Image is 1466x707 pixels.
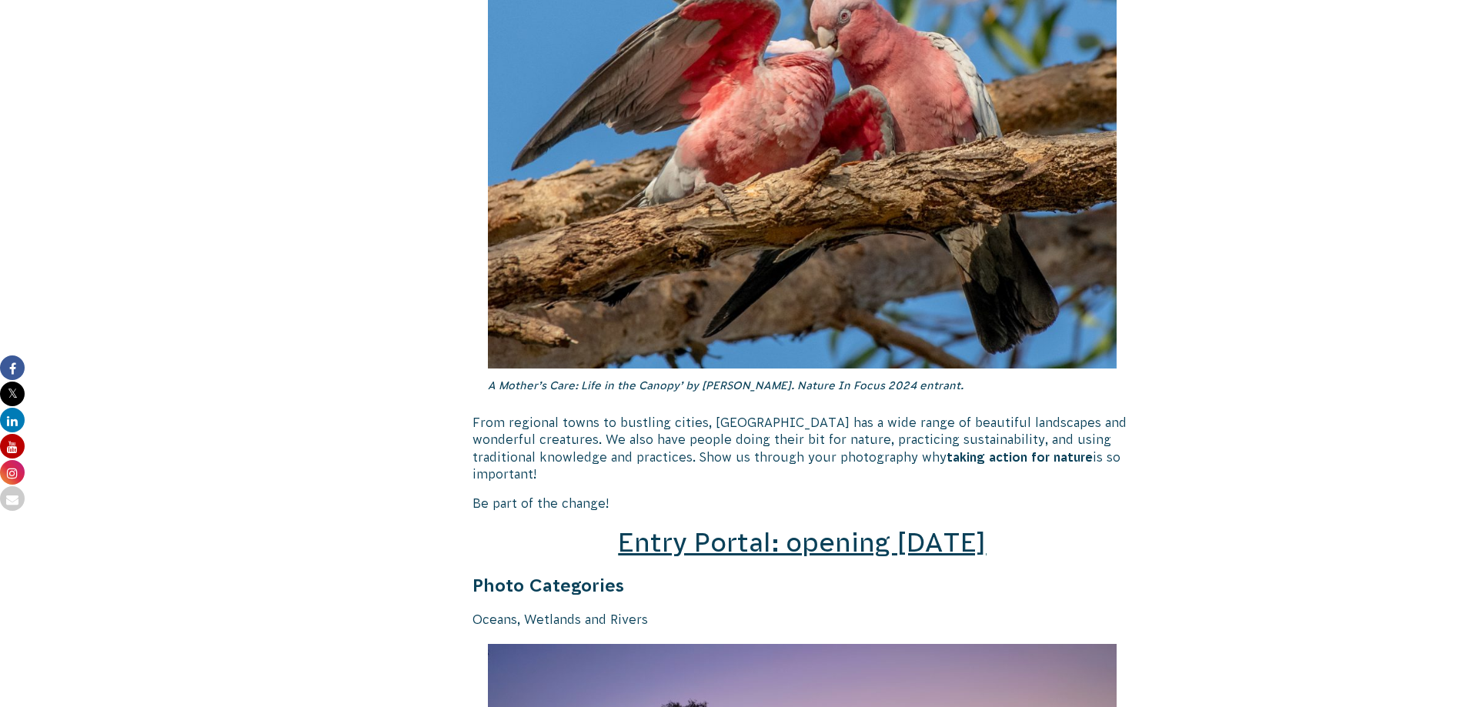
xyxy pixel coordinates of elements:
p: From regional towns to bustling cities, [GEOGRAPHIC_DATA] has a wide range of beautiful landscape... [473,414,1133,483]
strong: taking action for nature [947,450,1093,464]
a: Entry Portal: opening [DATE] [618,528,986,557]
em: A Mother’s Care: Life in the Canopy’ by [PERSON_NAME]. Nature In Focus 2024 entrant. [488,379,963,392]
p: Be part of the change! [473,495,1133,512]
p: Oceans, Wetlands and Rivers [473,611,1133,628]
strong: Photo Categories [473,575,624,595]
